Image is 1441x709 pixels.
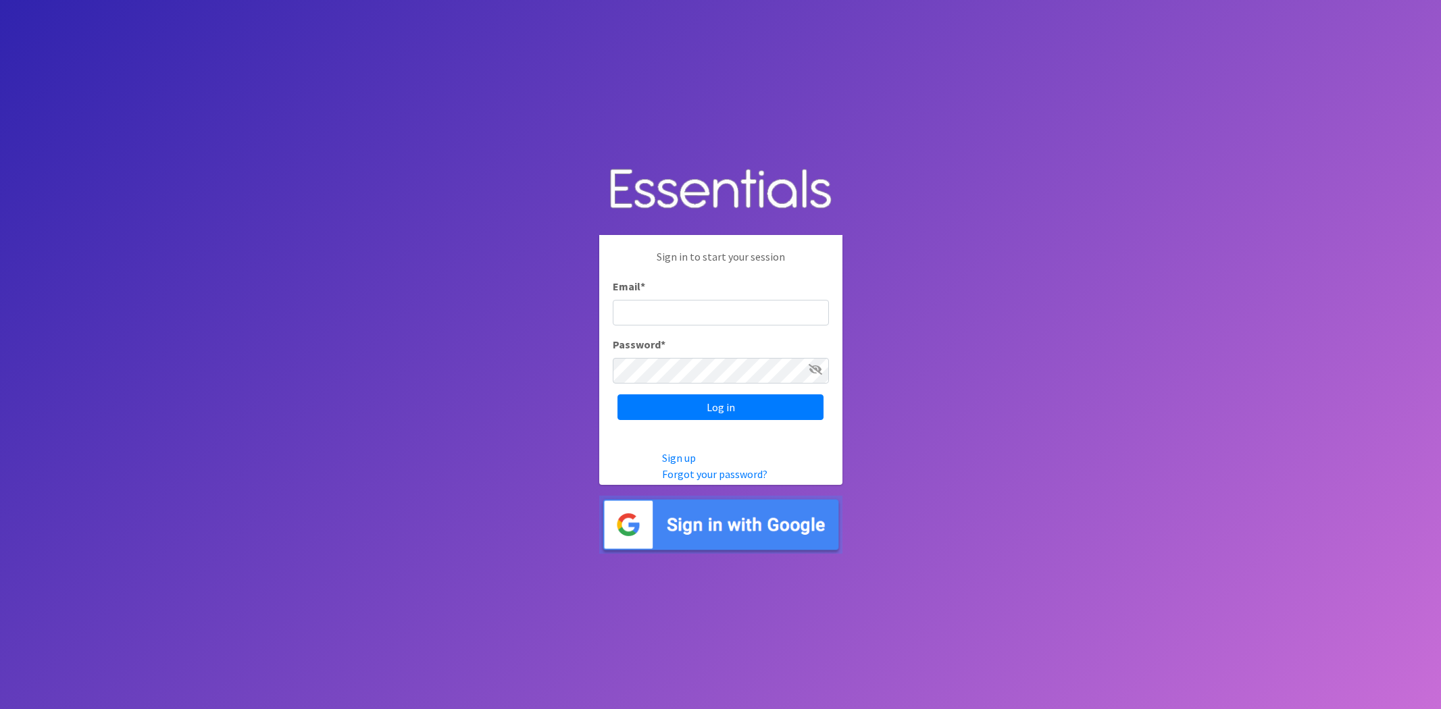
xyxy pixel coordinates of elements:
[599,496,842,554] img: Sign in with Google
[662,451,696,465] a: Sign up
[617,394,824,420] input: Log in
[599,155,842,225] img: Human Essentials
[662,467,767,481] a: Forgot your password?
[613,336,665,352] label: Password
[661,338,665,351] abbr: required
[613,278,645,294] label: Email
[613,248,829,278] p: Sign in to start your session
[640,280,645,293] abbr: required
